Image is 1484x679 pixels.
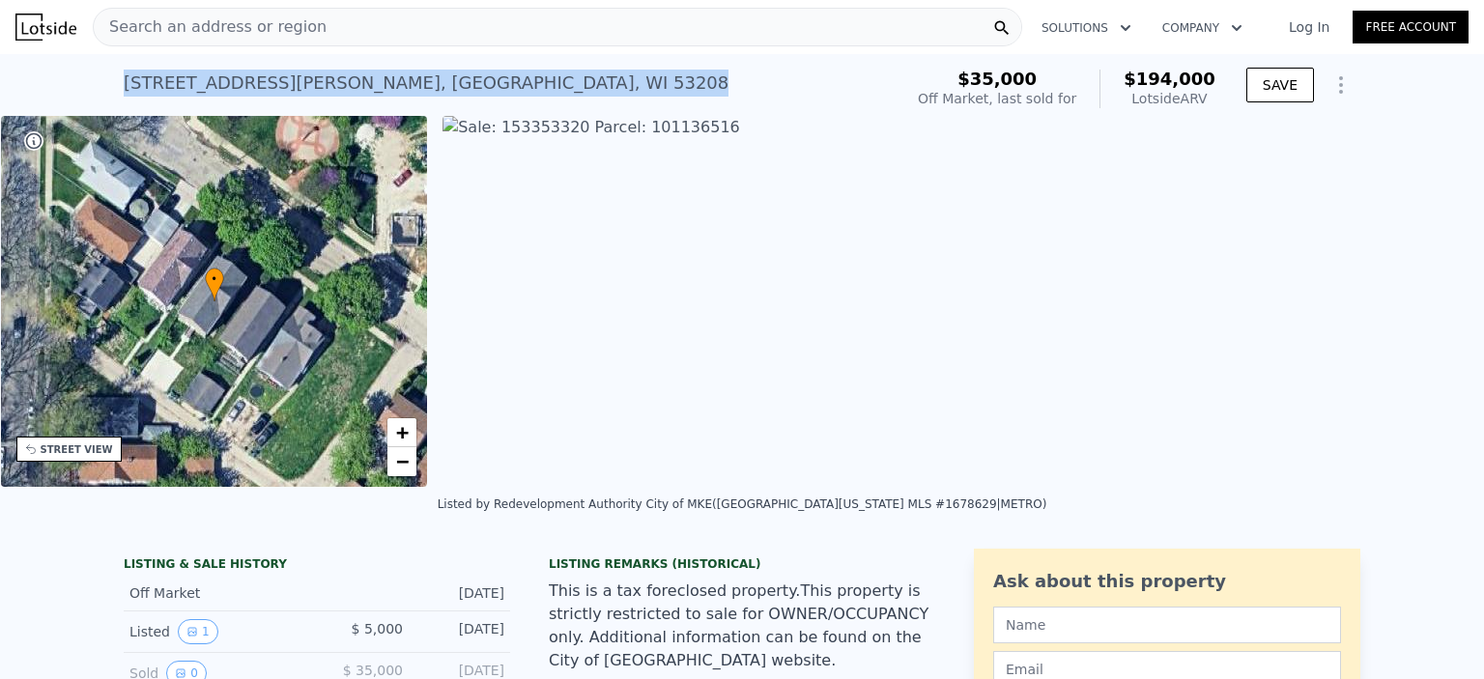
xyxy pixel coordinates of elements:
[343,663,403,678] span: $ 35,000
[15,14,76,41] img: Lotside
[396,420,409,444] span: +
[396,449,409,473] span: −
[993,568,1341,595] div: Ask about this property
[1124,69,1215,89] span: $194,000
[1353,11,1469,43] a: Free Account
[205,270,224,288] span: •
[993,607,1341,643] input: Name
[957,69,1037,89] span: $35,000
[1026,11,1147,45] button: Solutions
[205,268,224,301] div: •
[549,580,935,672] div: This is a tax foreclosed property.This property is strictly restricted to sale for OWNER/OCCUPANC...
[438,497,1047,511] div: Listed by Redevelopment Authority City of MKE ([GEOGRAPHIC_DATA][US_STATE] MLS #1678629|METRO)
[352,621,403,637] span: $ 5,000
[178,619,218,644] button: View historical data
[387,447,416,476] a: Zoom out
[94,15,327,39] span: Search an address or region
[1322,66,1360,104] button: Show Options
[418,619,504,644] div: [DATE]
[387,418,416,447] a: Zoom in
[418,583,504,603] div: [DATE]
[124,70,728,97] div: [STREET_ADDRESS][PERSON_NAME] , [GEOGRAPHIC_DATA] , WI 53208
[918,89,1076,108] div: Off Market, last sold for
[1124,89,1215,108] div: Lotside ARV
[549,556,935,572] div: Listing Remarks (Historical)
[41,442,113,457] div: STREET VIEW
[129,583,301,603] div: Off Market
[1246,68,1314,102] button: SAVE
[129,619,301,644] div: Listed
[124,556,510,576] div: LISTING & SALE HISTORY
[1147,11,1258,45] button: Company
[1266,17,1353,37] a: Log In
